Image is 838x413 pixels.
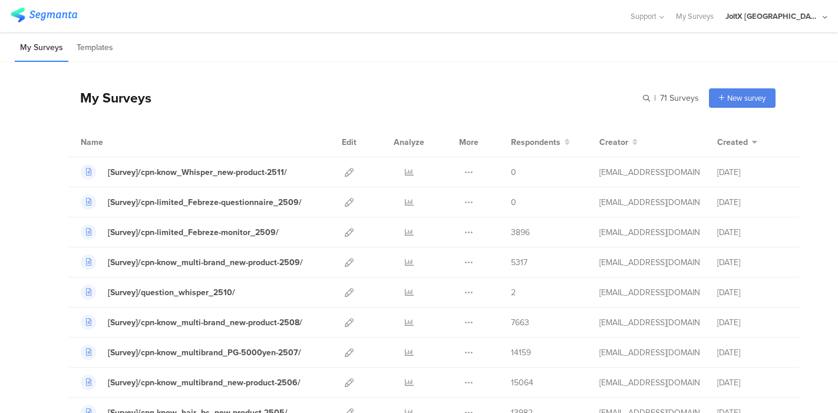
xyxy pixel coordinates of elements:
a: [Survey]/question_whisper_2510/ [81,285,235,300]
a: [Survey]/cpn-limited_Febreze-monitor_2509/ [81,224,279,240]
div: [Survey]/cpn-know_Whisper_new-product-2511/ [108,166,287,179]
span: | [652,92,658,104]
div: [DATE] [717,256,788,269]
span: 14159 [511,346,531,359]
a: [Survey]/cpn-know_Whisper_new-product-2511/ [81,164,287,180]
div: [DATE] [717,166,788,179]
div: [Survey]/question_whisper_2510/ [108,286,235,299]
div: kumai.ik@pg.com [599,316,700,329]
div: [DATE] [717,316,788,329]
span: 5317 [511,256,527,269]
a: [Survey]/cpn-know_multi-brand_new-product-2509/ [81,255,303,270]
div: kumai.ik@pg.com [599,196,700,209]
span: Support [631,11,656,22]
div: Analyze [391,127,427,157]
span: 2 [511,286,516,299]
div: [DATE] [717,226,788,239]
div: [Survey]/cpn-know_multibrand_PG-5000yen-2507/ [108,346,301,359]
div: [DATE] [717,346,788,359]
div: My Surveys [68,88,151,108]
div: kumai.ik@pg.com [599,346,700,359]
a: [Survey]/cpn-know_multi-brand_new-product-2508/ [81,315,302,330]
a: [Survey]/cpn-limited_Febreze-questionnaire_2509/ [81,194,302,210]
div: kumai.ik@pg.com [599,286,700,299]
img: segmanta logo [11,8,77,22]
span: 15064 [511,376,533,389]
span: 3896 [511,226,530,239]
div: kumai.ik@pg.com [599,226,700,239]
span: 0 [511,166,516,179]
div: kumai.ik@pg.com [599,376,700,389]
div: [Survey]/cpn-know_multi-brand_new-product-2509/ [108,256,303,269]
div: kumai.ik@pg.com [599,166,700,179]
span: Created [717,136,748,148]
div: Name [81,136,151,148]
div: [DATE] [717,286,788,299]
span: 0 [511,196,516,209]
div: [DATE] [717,376,788,389]
div: Edit [336,127,362,157]
a: [Survey]/cpn-know_multibrand_new-product-2506/ [81,375,301,390]
button: Created [717,136,757,148]
li: My Surveys [15,34,68,62]
a: [Survey]/cpn-know_multibrand_PG-5000yen-2507/ [81,345,301,360]
div: [Survey]/cpn-know_multi-brand_new-product-2508/ [108,316,302,329]
div: More [456,127,481,157]
span: Respondents [511,136,560,148]
div: JoltX [GEOGRAPHIC_DATA] [725,11,820,22]
div: [Survey]/cpn-limited_Febreze-questionnaire_2509/ [108,196,302,209]
div: [DATE] [717,196,788,209]
div: [Survey]/cpn-limited_Febreze-monitor_2509/ [108,226,279,239]
span: 71 Surveys [660,92,699,104]
span: 7663 [511,316,529,329]
button: Respondents [511,136,570,148]
button: Creator [599,136,638,148]
div: kumai.ik@pg.com [599,256,700,269]
span: Creator [599,136,628,148]
div: [Survey]/cpn-know_multibrand_new-product-2506/ [108,376,301,389]
li: Templates [71,34,118,62]
span: New survey [727,92,766,104]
